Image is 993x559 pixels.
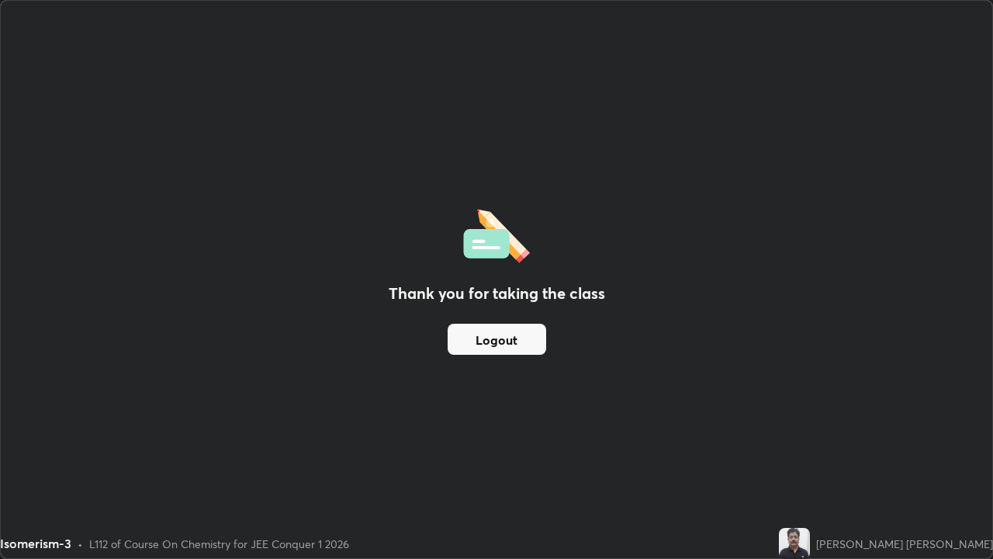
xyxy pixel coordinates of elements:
img: offlineFeedback.1438e8b3.svg [463,204,530,263]
div: [PERSON_NAME] [PERSON_NAME] [816,536,993,552]
h2: Thank you for taking the class [389,282,605,305]
img: b65781c8e2534093a3cbb5d1d1b042d9.jpg [779,528,810,559]
div: L112 of Course On Chemistry for JEE Conquer 1 2026 [89,536,349,552]
button: Logout [448,324,546,355]
div: • [78,536,83,552]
